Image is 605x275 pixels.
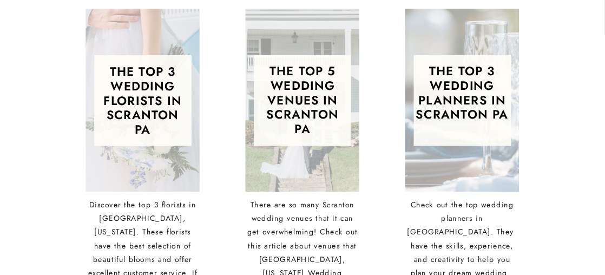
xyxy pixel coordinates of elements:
h3: The top 3 wedding planners in Scranton PA [416,64,509,127]
a: The top 5 wedding Venues inScranton PA [258,64,348,127]
h3: The top 3 Wedding Florists in Scranton PA [97,65,188,128]
a: The top 3 wedding planners inScranton PA [416,64,509,127]
h3: The top 5 wedding Venues in Scranton PA [258,64,348,127]
a: The top 3 Wedding Florists inScranton PA [97,65,188,128]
